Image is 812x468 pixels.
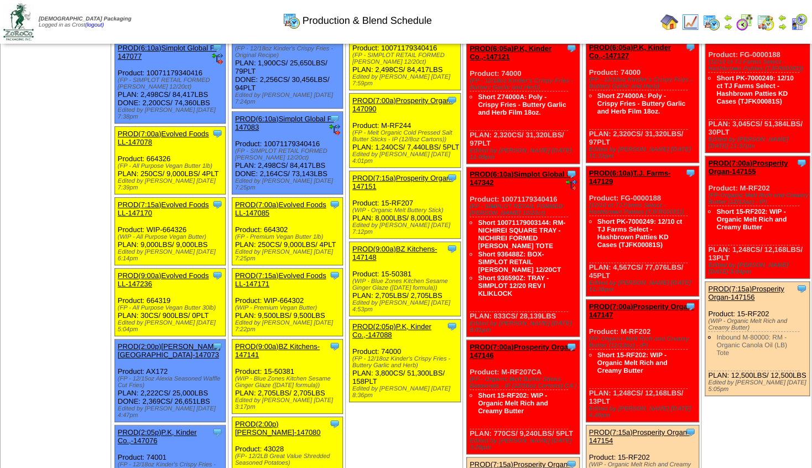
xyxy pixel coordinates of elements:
a: PROD(7:15a)Prosperity Organ-147156 [708,285,784,301]
a: Short Z74000A: Poly - Crispy Fries - Buttery Garlic and Herb Film 18oz. [478,93,566,116]
div: Edited by [PERSON_NAME] [DATE] 5:04pm [118,320,226,333]
a: Short PK-7000249: 12/10 ct TJ Farms Select - Hashbrown Patties KD Cases (TJFK00081S) [716,74,793,105]
a: Short 936488Z: BOX- SIMPLOT RETAIL [PERSON_NAME] 12/20CT [478,250,561,274]
a: Short 15-RF202: WIP - Organic Melt Rich and Creamy Butter [478,392,548,415]
div: Edited by [PERSON_NAME] [DATE] 5:04pm [708,262,809,275]
div: Product: 74000 PLAN: 3,800CS / 51,300LBS / 158PLT [349,320,460,402]
div: Edited by [PERSON_NAME] [DATE] 11:09pm [470,147,579,161]
div: (WIP - Organic Melt Rich and Creamy Butter) [708,318,809,331]
img: zoroco-logo-small.webp [3,3,34,40]
a: Short 936590Z: TRAY - SIMPLOT 12/20 REV I KLIKLOCK [478,274,549,297]
div: (WIP - Organic Melt Buttery Stick) [352,207,460,214]
div: (FP - All Purpose Vegan Butter 1lb) [118,163,226,169]
img: Tooltip [329,113,340,124]
div: (FP- 12/2LB Great Value Shredded Seasoned Potatoes) [235,453,343,466]
a: PROD(9:00a)BZ Kitchens-147148 [352,245,437,261]
div: Product: 74000 PLAN: 2,320CS / 31,320LBS / 97PLT [586,40,699,163]
img: Tooltip [212,426,223,438]
div: (FP - SIMPLOT RETAIL FORMED [PERSON_NAME] 12/20ct) [118,77,226,90]
img: Tooltip [329,270,340,281]
span: Logged in as Crost [39,16,131,28]
div: Product: 664302 PLAN: 250CS / 9,000LBS / 4PLT [232,198,343,265]
a: PROD(6:10a)T.J. Farms-147129 [589,169,670,186]
div: (FP - Melt Organic Cold Pressed Salt Butter Sticks - IP (12/8oz Cartons)) [352,130,460,143]
a: Short PK-7000249: 12/10 ct TJ Farms Select - Hashbrown Patties KD Cases (TJFK00081S) [597,218,682,249]
img: Tooltip [446,321,457,332]
img: Tooltip [212,270,223,281]
div: (FP - 12/15oz Alexia Seasoned Waffle Cut Fries) [118,376,226,389]
a: PROD(7:15a)Evolved Foods LL-147171 [235,271,326,288]
div: Edited by [PERSON_NAME] [DATE] 7:12pm [352,222,460,235]
div: Edited by [PERSON_NAME] [DATE] 8:01pm [470,320,579,333]
div: (FP - All Purpose Vegan Butter 30lb) [118,305,226,311]
div: Product: WIP-664326 PLAN: 9,000LBS / 9,000LBS [114,198,226,265]
a: PROD(6:10a)Simplot Global F-147077 [118,44,217,60]
a: PROD(6:05a)P.K, Kinder Co.,-147121 [470,44,551,61]
div: Edited by [PERSON_NAME] [DATE] 6:14pm [118,249,226,262]
div: Product: M-RF244 PLAN: 1,240CS / 7,440LBS / 5PLT [349,94,460,168]
span: [DEMOGRAPHIC_DATA] Packaging [39,16,131,22]
div: Product: FG-0000188 PLAN: 4,567CS / 77,076LBS / 45PLT [586,166,699,296]
div: (FP - 12/18oz Kinder's Crispy Fries - Original Recipe) [235,45,343,59]
div: (FP - SIMPLOT RETAIL FORMED [PERSON_NAME] 12/20ct) [235,148,343,161]
img: calendarprod.gif [702,13,720,31]
div: Product: M-RF207CA PLAN: 770CS / 9,240LBS / 5PLT [466,340,579,454]
img: ediSmall.gif [566,179,577,191]
div: Product: AX172 PLAN: 2,222CS / 25,000LBS DONE: 2,369CS / 26,651LBS [114,340,226,422]
div: Edited by [PERSON_NAME] [DATE] 7:59pm [352,74,460,87]
div: (FP - Organic Melt Butter Sticks Batonnets - IP (12/16oz Cartons) CA ) [470,376,579,389]
img: Tooltip [685,426,696,438]
img: Tooltip [685,301,696,312]
img: Tooltip [566,341,577,352]
div: Product: FG-0000188 PLAN: 3,045CS / 51,384LBS / 30PLT [705,23,810,153]
img: Tooltip [212,341,223,352]
img: Tooltip [566,168,577,179]
div: (FP - Premium Vegan Butter 1lb) [235,234,343,240]
img: Tooltip [212,128,223,139]
div: Product: 10071179340416 PLAN: 2,498CS / 84,417LBS [349,16,460,90]
div: Edited by [PERSON_NAME] [DATE] 7:39pm [118,178,226,191]
a: PROD(2:00p)[PERSON_NAME]-147080 [235,420,321,436]
div: Product: 15-50381 PLAN: 2,705LBS / 2,705LBS [232,340,343,414]
a: Short 15-RF202: WIP - Organic Melt Rich and Creamy Butter [597,351,668,374]
div: (FP - SIMPLOT RETAIL FORMED [PERSON_NAME] 12/20ct) [352,52,460,65]
div: Product: 664319 PLAN: 30CS / 900LBS / 0PLT [114,269,226,336]
div: (WIP - Premium Vegan Butter) [235,305,343,311]
a: PROD(7:00a)Prosperity Organ-147155 [708,159,788,176]
img: line_graph.gif [681,13,699,31]
div: Product: M-RF202 PLAN: 1,248CS / 12,168LBS / 13PLT [705,156,810,279]
img: calendarinout.gif [757,13,774,31]
a: PROD(2:00p)[PERSON_NAME][GEOGRAPHIC_DATA]-147073 [118,342,221,359]
img: Tooltip [796,157,807,168]
div: Edited by [PERSON_NAME] [DATE] 4:01pm [352,151,460,164]
div: Product: 10071179340416 PLAN: 2,498CS / 84,417LBS DONE: 2,164CS / 73,143LBS [232,112,343,194]
div: (FP - SIMPLOT RETAIL FORMED [PERSON_NAME] 12/20ct) [470,203,579,217]
div: Edited by [PERSON_NAME] [DATE] 4:48pm [589,405,699,419]
div: Product: 74000 PLAN: 2,320CS / 31,320LBS / 97PLT [466,42,579,164]
div: Product: 74001 PLAN: 1,900CS / 25,650LBS / 79PLT DONE: 2,256CS / 30,456LBS / 94PLT [232,9,343,109]
a: PROD(6:10a)Simplot Global F-147342 [470,170,573,187]
div: Edited by [PERSON_NAME] [DATE] 7:38pm [118,107,226,120]
a: Short Z74000A: Poly - Crispy Fries - Buttery Garlic and Herb Film 18oz. [597,92,685,115]
div: Edited by [PERSON_NAME] [DATE] 4:47pm [118,405,226,419]
img: arrowright.gif [723,22,732,31]
a: PROD(9:00a)Evolved Foods LL-147236 [118,271,209,288]
div: Edited by [PERSON_NAME] [DATE] 3:20pm [470,438,579,451]
div: Product: M-RF202 PLAN: 1,248CS / 12,168LBS / 13PLT [586,300,699,422]
img: home.gif [660,13,678,31]
div: Edited by [PERSON_NAME] [DATE] 11:36pm [589,280,699,293]
div: Product: 15-50381 PLAN: 2,705LBS / 2,705LBS [349,242,460,316]
img: Tooltip [446,95,457,106]
div: Product: 15-RF202 PLAN: 12,500LBS / 12,500LBS [705,282,810,396]
a: PROD(6:10a)Simplot Global F-147083 [235,115,334,131]
div: (WIP - All Purpose Vegan Butter) [118,234,226,240]
div: Edited by [PERSON_NAME] [DATE] 3:17pm [235,397,343,410]
div: (FP - 12/18oz Kinder's Crispy Fries - Buttery Garlic and Herb) [589,76,699,90]
div: (FP-Organic Melt Rich and Creamy Butter (12/13oz) - IP) [708,192,809,205]
div: Edited by [PERSON_NAME] [DATE] 4:53pm [352,300,460,313]
img: Tooltip [329,341,340,352]
div: (12/10 ct TJ Farms Select - Hashbrown Patties (TJFR00081)) [589,202,699,215]
div: (FP - 12/18oz Kinder's Crispy Fries - Buttery Garlic and Herb) [470,78,579,91]
a: PROD(7:00a)Prosperity Organ-147146 [470,343,575,359]
div: (WIP - Blue Zones Kitchen Sesame Ginger Glaze ([DATE] formula)) [352,278,460,291]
